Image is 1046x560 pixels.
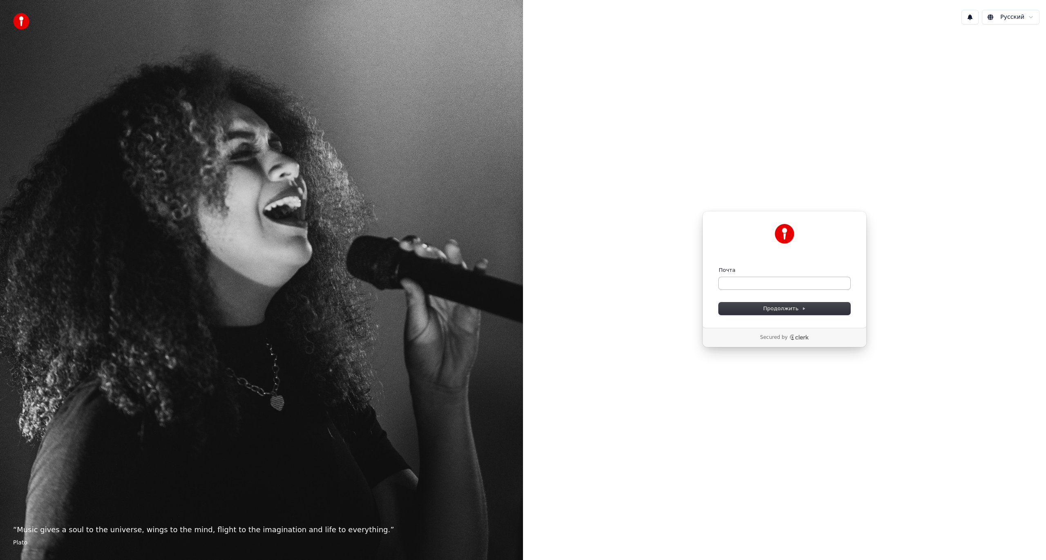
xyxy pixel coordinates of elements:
[719,302,850,315] button: Продолжить
[13,13,29,29] img: youka
[13,524,510,535] p: “ Music gives a soul to the universe, wings to the mind, flight to the imagination and life to ev...
[719,267,735,274] label: Почта
[763,305,806,312] span: Продолжить
[13,539,510,547] footer: Plato
[775,224,794,244] img: Youka
[789,334,809,340] a: Clerk logo
[760,334,787,341] p: Secured by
